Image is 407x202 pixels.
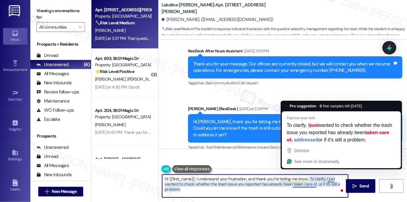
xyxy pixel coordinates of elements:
div: [DATE] at 3:29 PM [238,106,268,112]
span: Call request [239,80,258,85]
div: [DATE] at 3:37 PM: That question makes no sense at all [95,36,190,41]
span: Bad communication [270,145,303,150]
div: (4) [82,60,91,69]
i:  [78,25,82,30]
span: • [27,67,28,71]
div: Review follow-ups [36,89,79,95]
div: Apt. 204, 3601 Magic Dr [95,107,151,114]
div: Unread [36,153,58,160]
div: Maintenance [36,98,70,104]
span: Maintenance request , [236,145,270,150]
div: Apt. [STREET_ADDRESS][PERSON_NAME] [95,7,151,13]
a: Site Visit • [3,88,27,104]
div: Tagged as: [188,78,402,87]
div: Unanswered [36,61,69,68]
strong: 🔧 Risk Level: Medium [95,20,135,26]
span: [PERSON_NAME] [95,76,127,82]
div: Escalate [36,116,60,123]
div: Hi [PERSON_NAME], thank you for letting me know, and I apologize for the delay in getting back to... [193,119,393,138]
div: [DATE] 7:50 PM [243,48,269,54]
div: New Inbounds [36,80,72,86]
div: Unread [36,52,58,59]
span: : The resident's response indicates frustration with the question asked by management regarding t... [162,26,407,45]
a: Buildings [3,148,27,164]
span: Trash , [206,145,215,150]
a: Insights • [3,118,27,134]
div: Thank you for your message. Our offices are currently closed, but we will contact you when we res... [193,61,393,74]
div: Apt. 603, 3601 Magic Dr [95,55,151,62]
span: [PERSON_NAME] [127,76,159,82]
span: • [22,96,23,101]
span: Bad communication , [206,80,239,85]
label: Viewing conversations for [36,6,85,22]
a: Inbox [3,28,27,44]
b: Lakeline [PERSON_NAME]: Apt. [STREET_ADDRESS][PERSON_NAME] [162,2,283,15]
span: Maintenance , [215,145,236,150]
i:  [45,189,49,194]
div: [PERSON_NAME] (ResiDesk) [188,106,402,114]
strong: 🔧 Risk Level: Medium [162,26,194,31]
div: Property: [GEOGRAPHIC_DATA][PERSON_NAME] [95,13,151,19]
div: Unanswered [36,144,69,151]
div: ResiDesk After Hours Assistant [188,48,402,56]
strong: 🌟 Risk Level: Positive [95,69,134,74]
div: Prospects [30,133,91,139]
button: Send [346,179,375,193]
div: Prospects + Residents [30,41,91,47]
div: All Messages [36,71,69,77]
div: Tagged as: [188,143,402,151]
span: [PERSON_NAME] [95,28,125,33]
span: • [21,126,22,131]
div: Property: [GEOGRAPHIC_DATA] [95,114,151,120]
div: New Inbounds [36,172,72,178]
div: Property: [GEOGRAPHIC_DATA] [95,62,151,68]
span: Send [360,183,369,189]
button: New Message [38,187,83,197]
i:  [352,184,357,189]
i:  [389,184,394,189]
div: Apt. [STREET_ADDRESS] [95,156,151,162]
div: WO Follow-ups [36,107,74,113]
textarea: To enrich screen reader interactions, please activate Accessibility in Grammarly extension settings [162,175,348,197]
div: All Messages [36,162,69,169]
div: [DATE] at 4:30 PM: Good! [95,84,139,90]
span: [PERSON_NAME] [95,122,125,127]
div: [PERSON_NAME]. ([EMAIL_ADDRESS][DOMAIN_NAME]) [162,16,273,23]
a: Leads [3,178,27,194]
input: All communities [39,22,75,32]
img: ResiDesk Logo [9,5,21,16]
span: New Message [52,188,77,195]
